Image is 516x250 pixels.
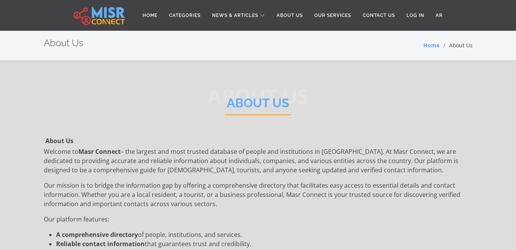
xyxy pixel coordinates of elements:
[423,42,440,49] a: Home
[225,96,291,115] h2: About Us
[56,230,473,239] li: of people, institutions, and services.
[212,12,258,19] span: News & Articles
[137,8,163,23] a: Home
[271,8,309,23] a: About Us
[357,8,401,23] a: Contact Us
[56,239,473,248] li: that guarantees trust and credibility.
[56,240,145,248] strong: Reliable contact information
[56,230,138,239] strong: A comprehensive directory
[78,147,121,156] strong: Masr Connect
[44,38,83,49] h2: About Us
[44,215,473,224] p: Our platform features:
[430,8,448,23] a: AR
[45,137,73,145] strong: About Us
[44,147,473,175] p: Welcome to – the largest and most trusted database of people and institutions in [GEOGRAPHIC_DATA...
[309,8,357,23] a: Our Services
[163,8,206,23] a: Categories
[440,41,473,49] li: About Us
[73,6,125,25] img: main.misr_connect
[206,8,271,23] a: News & Articles
[44,181,473,208] p: Our mission is to bridge the information gap by offering a comprehensive directory that facilitat...
[401,8,430,23] a: Log in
